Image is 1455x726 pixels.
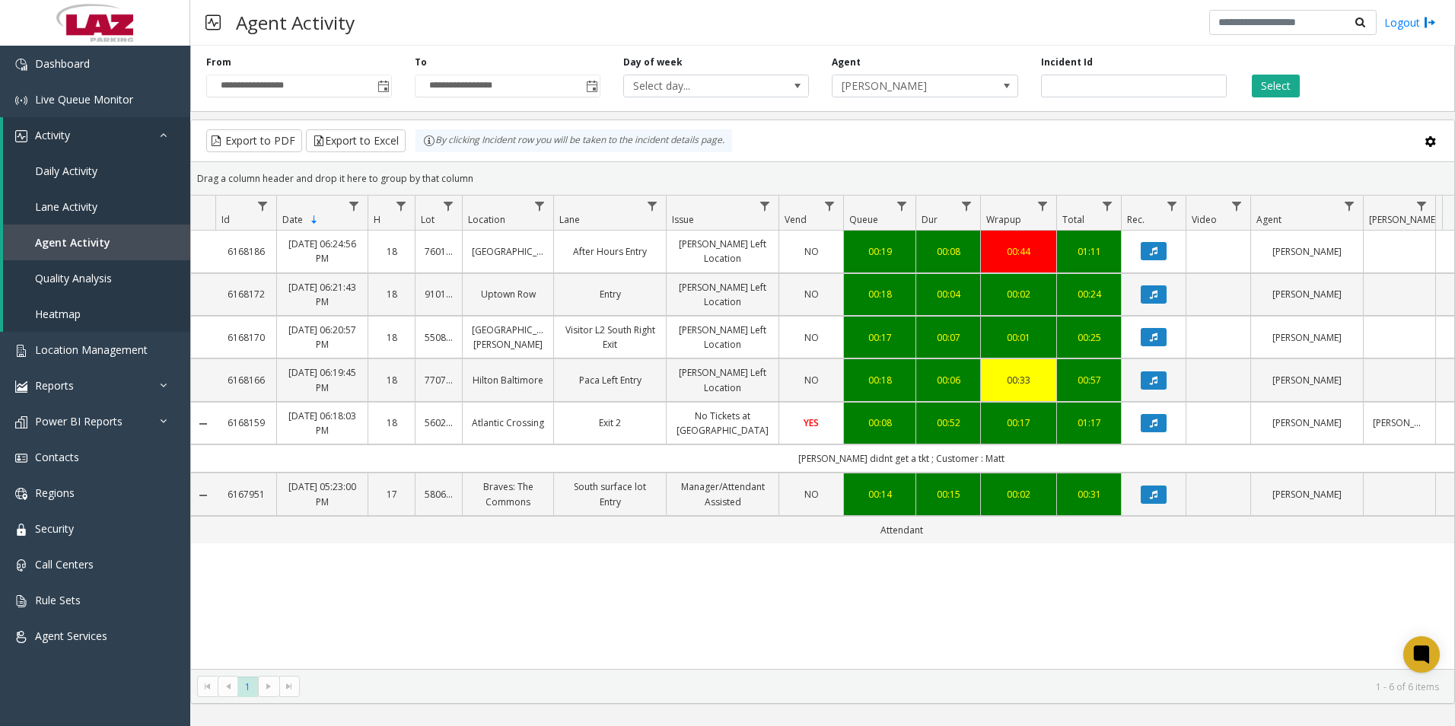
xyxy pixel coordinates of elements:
span: Rec. [1127,213,1145,226]
span: YES [804,416,819,429]
a: [PERSON_NAME] Left Location [676,280,769,309]
span: NO [804,331,819,344]
a: 18 [377,244,406,259]
span: NO [804,374,819,387]
img: 'icon' [15,559,27,572]
a: After Hours Entry [563,244,657,259]
a: NO [788,330,834,345]
label: Incident Id [1041,56,1093,69]
a: [DATE] 06:19:45 PM [286,365,358,394]
span: Activity [35,128,70,142]
a: 00:15 [925,487,971,502]
a: Visitor L2 South Right Exit [563,323,657,352]
a: 00:44 [990,244,1047,259]
kendo-pager-info: 1 - 6 of 6 items [309,680,1439,693]
div: Data table [191,196,1454,669]
a: Rec. Filter Menu [1162,196,1183,216]
a: Hilton Baltimore [472,373,544,387]
a: Quality Analysis [3,260,190,296]
a: 00:02 [990,487,1047,502]
a: Agent Filter Menu [1339,196,1360,216]
label: To [415,56,427,69]
a: [PERSON_NAME] Left Location [676,237,769,266]
label: Day of week [623,56,683,69]
div: 00:08 [853,416,906,430]
a: NO [788,373,834,387]
a: [GEOGRAPHIC_DATA][PERSON_NAME] [472,323,544,352]
img: 'icon' [15,595,27,607]
a: 00:52 [925,416,971,430]
div: 00:01 [990,330,1047,345]
div: 00:02 [990,287,1047,301]
a: 00:25 [1066,330,1112,345]
span: Sortable [308,214,320,226]
span: Lot [421,213,435,226]
a: 6168159 [224,416,267,430]
a: NO [788,287,834,301]
label: From [206,56,231,69]
a: Heatmap [3,296,190,332]
a: 550855 [425,330,453,345]
a: 00:17 [853,330,906,345]
span: Toggle popup [374,75,391,97]
a: 00:19 [853,244,906,259]
span: NO [804,245,819,258]
a: 760167 [425,244,453,259]
img: 'icon' [15,94,27,107]
a: No Tickets at [GEOGRAPHIC_DATA] [676,409,769,438]
img: 'icon' [15,631,27,643]
span: Lane Activity [35,199,97,214]
a: [PERSON_NAME] Left Location [676,323,769,352]
a: 770769 [425,373,453,387]
a: H Filter Menu [391,196,412,216]
a: 560261 [425,416,453,430]
span: Agent Activity [35,235,110,250]
a: Parker Filter Menu [1412,196,1432,216]
a: 6168166 [224,373,267,387]
span: Agent [1256,213,1281,226]
span: Date [282,213,303,226]
span: Video [1192,213,1217,226]
img: logout [1424,14,1436,30]
a: [PERSON_NAME] [1260,487,1354,502]
img: 'icon' [15,416,27,428]
a: Id Filter Menu [253,196,273,216]
a: [DATE] 06:18:03 PM [286,409,358,438]
span: Lane [559,213,580,226]
a: [DATE] 06:21:43 PM [286,280,358,309]
a: [PERSON_NAME] [1260,373,1354,387]
span: Reports [35,378,74,393]
a: Braves: The Commons [472,479,544,508]
span: [PERSON_NAME] [833,75,980,97]
a: 00:24 [1066,287,1112,301]
img: 'icon' [15,524,27,536]
span: Power BI Reports [35,414,123,428]
a: [DATE] 06:24:56 PM [286,237,358,266]
a: 6168172 [224,287,267,301]
a: 18 [377,287,406,301]
img: 'icon' [15,345,27,357]
a: 00:31 [1066,487,1112,502]
a: [PERSON_NAME] [1260,330,1354,345]
span: Live Queue Monitor [35,92,133,107]
span: Security [35,521,74,536]
span: Select day... [624,75,772,97]
a: Manager/Attendant Assisted [676,479,769,508]
span: Quality Analysis [35,271,112,285]
a: Paca Left Entry [563,373,657,387]
a: [PERSON_NAME] [1260,416,1354,430]
span: Rule Sets [35,593,81,607]
img: 'icon' [15,488,27,500]
div: By clicking Incident row you will be taken to the incident details page. [415,129,732,152]
a: Lane Filter Menu [642,196,663,216]
a: 00:33 [990,373,1047,387]
a: 00:07 [925,330,971,345]
a: 18 [377,416,406,430]
a: Vend Filter Menu [820,196,840,216]
a: [PERSON_NAME] [1260,287,1354,301]
a: Lot Filter Menu [438,196,459,216]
